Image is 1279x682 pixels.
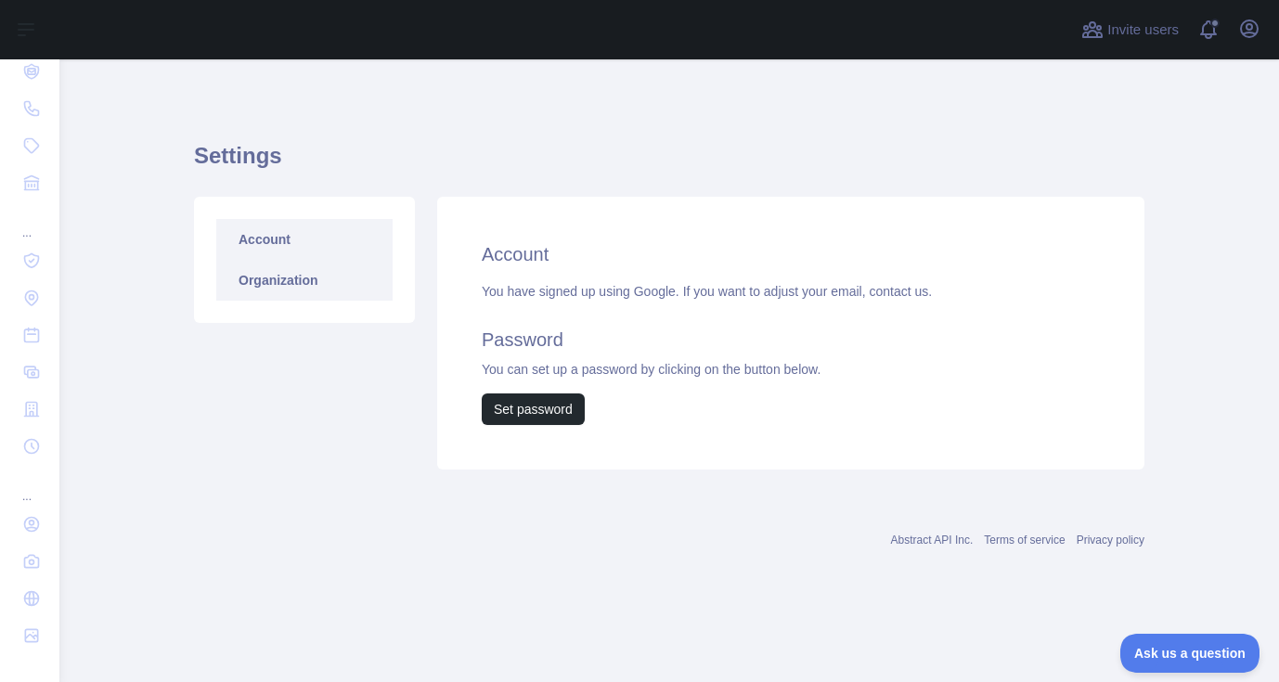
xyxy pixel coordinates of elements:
[1078,15,1182,45] button: Invite users
[216,219,393,260] a: Account
[194,141,1144,186] h1: Settings
[1107,19,1179,41] span: Invite users
[482,282,1100,425] div: You have signed up using Google. If you want to adjust your email, You can set up a password by c...
[869,284,932,299] a: contact us.
[15,203,45,240] div: ...
[482,327,1100,353] h2: Password
[482,393,585,425] button: Set password
[15,467,45,504] div: ...
[984,534,1065,547] a: Terms of service
[482,241,1100,267] h2: Account
[1077,534,1144,547] a: Privacy policy
[891,534,974,547] a: Abstract API Inc.
[1120,634,1260,673] iframe: Toggle Customer Support
[216,260,393,301] a: Organization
